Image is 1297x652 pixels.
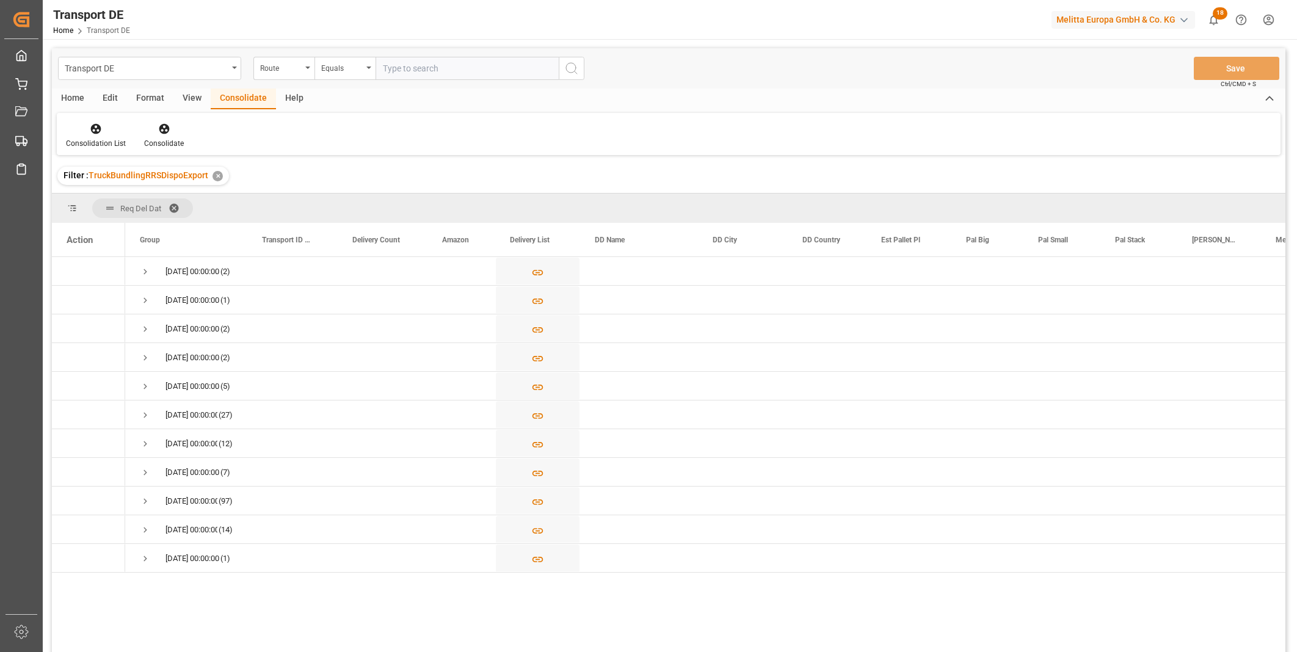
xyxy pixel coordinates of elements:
[53,26,73,35] a: Home
[52,515,125,544] div: Press SPACE to select this row.
[559,57,584,80] button: search button
[260,60,302,74] div: Route
[211,89,276,109] div: Consolidate
[595,236,625,244] span: DD Name
[173,89,211,109] div: View
[140,236,160,244] span: Group
[713,236,737,244] span: DD City
[314,57,376,80] button: open menu
[1115,236,1145,244] span: Pal Stack
[165,545,219,573] div: [DATE] 00:00:00
[1192,236,1235,244] span: [PERSON_NAME]
[442,236,469,244] span: Amazon
[65,60,228,75] div: Transport DE
[276,89,313,109] div: Help
[966,236,989,244] span: Pal Big
[1213,7,1227,20] span: 18
[93,89,127,109] div: Edit
[89,170,208,180] span: TruckBundlingRRSDispoExport
[52,429,125,458] div: Press SPACE to select this row.
[376,57,559,80] input: Type to search
[165,458,219,487] div: [DATE] 00:00:00
[52,257,125,286] div: Press SPACE to select this row.
[64,170,89,180] span: Filter :
[352,236,400,244] span: Delivery Count
[1200,6,1227,34] button: show 18 new notifications
[165,315,219,343] div: [DATE] 00:00:00
[165,258,219,286] div: [DATE] 00:00:00
[165,430,217,458] div: [DATE] 00:00:00
[165,516,217,544] div: [DATE] 00:00:00
[220,286,230,314] span: (1)
[1038,236,1068,244] span: Pal Small
[510,236,550,244] span: Delivery List
[1221,79,1256,89] span: Ctrl/CMD + S
[52,544,125,573] div: Press SPACE to select this row.
[165,401,217,429] div: [DATE] 00:00:00
[66,138,126,149] div: Consolidation List
[52,400,125,429] div: Press SPACE to select this row.
[220,372,230,400] span: (5)
[262,236,312,244] span: Transport ID Logward
[253,57,314,80] button: open menu
[1052,8,1200,31] button: Melitta Europa GmbH & Co. KG
[1227,6,1255,34] button: Help Center
[220,258,230,286] span: (2)
[52,487,125,515] div: Press SPACE to select this row.
[1052,11,1195,29] div: Melitta Europa GmbH & Co. KG
[219,516,233,544] span: (14)
[165,344,219,372] div: [DATE] 00:00:00
[127,89,173,109] div: Format
[165,286,219,314] div: [DATE] 00:00:00
[219,487,233,515] span: (97)
[52,372,125,400] div: Press SPACE to select this row.
[52,314,125,343] div: Press SPACE to select this row.
[219,430,233,458] span: (12)
[220,545,230,573] span: (1)
[213,171,223,181] div: ✕
[144,138,184,149] div: Consolidate
[67,234,93,245] div: Action
[802,236,840,244] span: DD Country
[120,204,161,213] span: Req Del Dat
[52,286,125,314] div: Press SPACE to select this row.
[52,89,93,109] div: Home
[52,343,125,372] div: Press SPACE to select this row.
[52,458,125,487] div: Press SPACE to select this row.
[53,5,130,24] div: Transport DE
[58,57,241,80] button: open menu
[219,401,233,429] span: (27)
[165,372,219,400] div: [DATE] 00:00:00
[220,458,230,487] span: (7)
[220,344,230,372] span: (2)
[165,487,217,515] div: [DATE] 00:00:00
[881,236,920,244] span: Est Pallet Pl
[321,60,363,74] div: Equals
[1194,57,1279,80] button: Save
[220,315,230,343] span: (2)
